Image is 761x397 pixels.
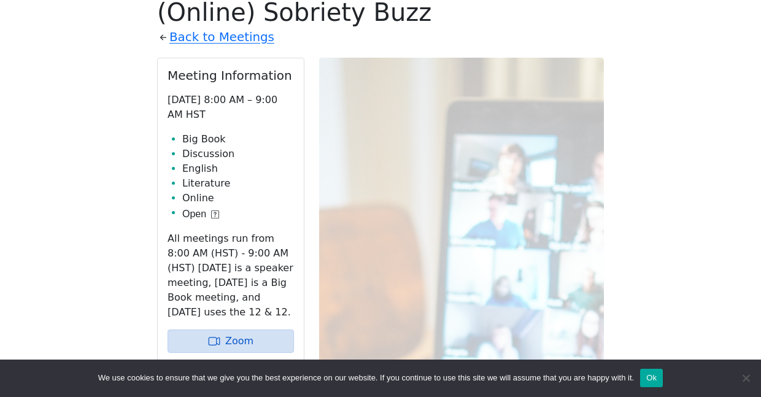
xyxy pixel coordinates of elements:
[168,93,294,122] p: [DATE] 8:00 AM – 9:00 AM HST
[182,147,294,161] li: Discussion
[640,369,663,387] button: Ok
[182,207,206,222] span: Open
[168,330,294,353] a: Zoom
[98,372,634,384] span: We use cookies to ensure that we give you the best experience on our website. If you continue to ...
[182,132,294,147] li: Big Book
[169,27,274,48] a: Back to Meetings
[168,231,294,320] p: All meetings run from 8:00 AM (HST) - 9:00 AM (HST) [DATE] is a speaker meeting, [DATE] is a Big ...
[182,176,294,191] li: Literature
[740,372,752,384] span: No
[168,68,294,83] h2: Meeting Information
[182,207,219,222] button: Open
[182,191,294,206] li: Online
[182,161,294,176] li: English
